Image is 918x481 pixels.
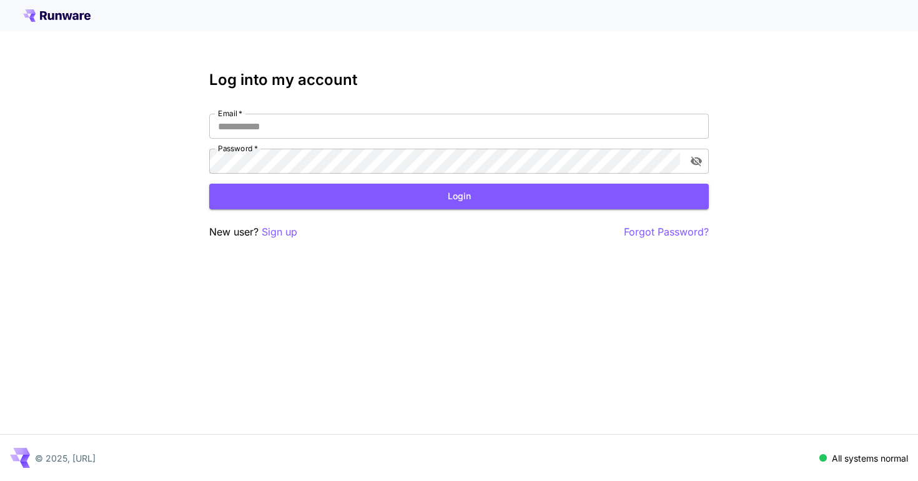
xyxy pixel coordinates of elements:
[262,224,297,240] button: Sign up
[685,150,708,172] button: toggle password visibility
[832,452,908,465] p: All systems normal
[209,71,709,89] h3: Log into my account
[209,224,297,240] p: New user?
[624,224,709,240] button: Forgot Password?
[35,452,96,465] p: © 2025, [URL]
[209,184,709,209] button: Login
[218,108,242,119] label: Email
[218,143,258,154] label: Password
